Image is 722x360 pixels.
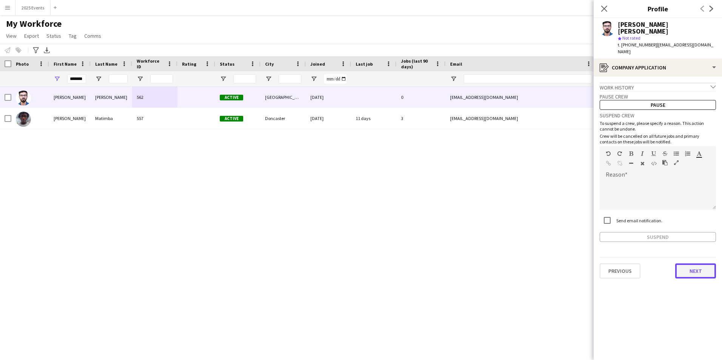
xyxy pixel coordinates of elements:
button: Open Filter Menu [95,75,102,82]
p: Crew will be cancelled on all future jobs and primary contacts on these jobs will be notified. [600,133,716,145]
button: Open Filter Menu [54,75,60,82]
button: HTML Code [651,160,656,166]
button: Undo [606,151,611,157]
span: Tag [69,32,77,39]
span: Export [24,32,39,39]
button: Open Filter Menu [265,75,272,82]
div: [PERSON_NAME] [PERSON_NAME] [618,21,716,35]
button: Next [675,263,716,278]
span: Photo [16,61,29,67]
h3: Suspend crew [600,112,716,119]
button: Open Filter Menu [220,75,227,82]
span: t. [PHONE_NUMBER] [618,42,657,48]
div: [PERSON_NAME] [91,87,132,108]
p: To suspend a crew, please specify a reason. This action cannot be undone. [600,120,716,132]
div: Matimba [91,108,132,129]
app-action-btn: Advanced filters [31,46,40,55]
span: Active [220,95,243,100]
input: Last Name Filter Input [109,74,128,83]
span: Workforce ID [137,58,164,69]
button: Open Filter Menu [310,75,317,82]
span: Jobs (last 90 days) [401,58,432,69]
div: 557 [132,108,177,129]
a: Status [43,31,64,41]
button: Underline [651,151,656,157]
a: Export [21,31,42,41]
button: Unordered List [674,151,679,157]
div: 0 [396,87,446,108]
h3: Pause crew [600,93,716,100]
input: First Name Filter Input [67,74,86,83]
a: Tag [66,31,80,41]
div: 3 [396,108,446,129]
span: Joined [310,61,325,67]
a: Comms [81,31,104,41]
span: Not rated [622,35,640,41]
div: [PERSON_NAME] [49,108,91,129]
button: Clear Formatting [640,160,645,166]
span: City [265,61,274,67]
div: [DATE] [306,108,351,129]
button: 2025 Events [15,0,51,15]
span: | [EMAIL_ADDRESS][DOMAIN_NAME] [618,42,713,54]
span: Rating [182,61,196,67]
span: Active [220,116,243,122]
span: Last job [356,61,373,67]
button: Open Filter Menu [137,75,143,82]
div: [PERSON_NAME] [49,87,91,108]
button: Italic [640,151,645,157]
div: [DATE] [306,87,351,108]
button: Bold [628,151,634,157]
input: Status Filter Input [233,74,256,83]
button: Strikethrough [662,151,668,157]
button: Fullscreen [674,160,679,166]
div: [EMAIL_ADDRESS][DOMAIN_NAME] [446,87,597,108]
button: Paste as plain text [662,160,668,166]
span: First Name [54,61,77,67]
div: [EMAIL_ADDRESS][DOMAIN_NAME] [446,108,597,129]
input: City Filter Input [279,74,301,83]
span: Email [450,61,462,67]
button: Text Color [696,151,702,157]
div: 11 days [351,108,396,129]
img: Peter Charles Matimba [16,112,31,127]
div: Work history [600,83,716,91]
button: Open Filter Menu [450,75,457,82]
input: Workforce ID Filter Input [150,74,173,83]
input: Email Filter Input [464,74,592,83]
button: Previous [600,263,640,278]
span: Last Name [95,61,117,67]
div: [GEOGRAPHIC_DATA] [261,87,306,108]
span: Comms [84,32,101,39]
a: View [3,31,20,41]
span: My Workforce [6,18,62,29]
img: Charles Vattakunnel Siby [16,91,31,106]
button: Pause [600,100,716,110]
span: Status [46,32,61,39]
label: Send email notification. [615,218,662,223]
button: Redo [617,151,622,157]
button: Ordered List [685,151,690,157]
h3: Profile [594,4,722,14]
span: Status [220,61,234,67]
span: View [6,32,17,39]
button: Horizontal Line [628,160,634,166]
div: Company application [594,58,722,77]
input: Joined Filter Input [324,74,347,83]
div: 562 [132,87,177,108]
div: Doncaster [261,108,306,129]
app-action-btn: Export XLSX [42,46,51,55]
